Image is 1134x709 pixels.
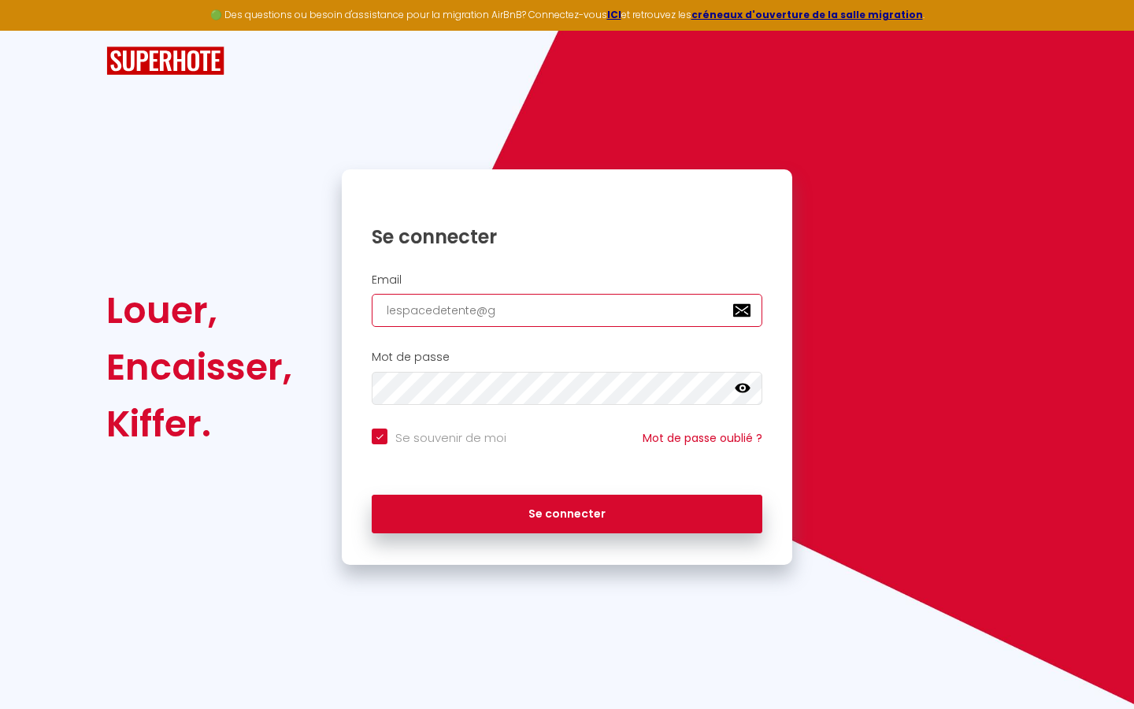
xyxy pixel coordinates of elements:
[372,351,762,364] h2: Mot de passe
[106,46,224,76] img: SuperHote logo
[643,430,762,446] a: Mot de passe oublié ?
[691,8,923,21] a: créneaux d'ouverture de la salle migration
[372,225,762,249] h1: Se connecter
[106,282,292,339] div: Louer,
[106,339,292,395] div: Encaisser,
[372,273,762,287] h2: Email
[372,294,762,327] input: Ton Email
[106,395,292,452] div: Kiffer.
[372,495,762,534] button: Se connecter
[607,8,621,21] a: ICI
[13,6,60,54] button: Ouvrir le widget de chat LiveChat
